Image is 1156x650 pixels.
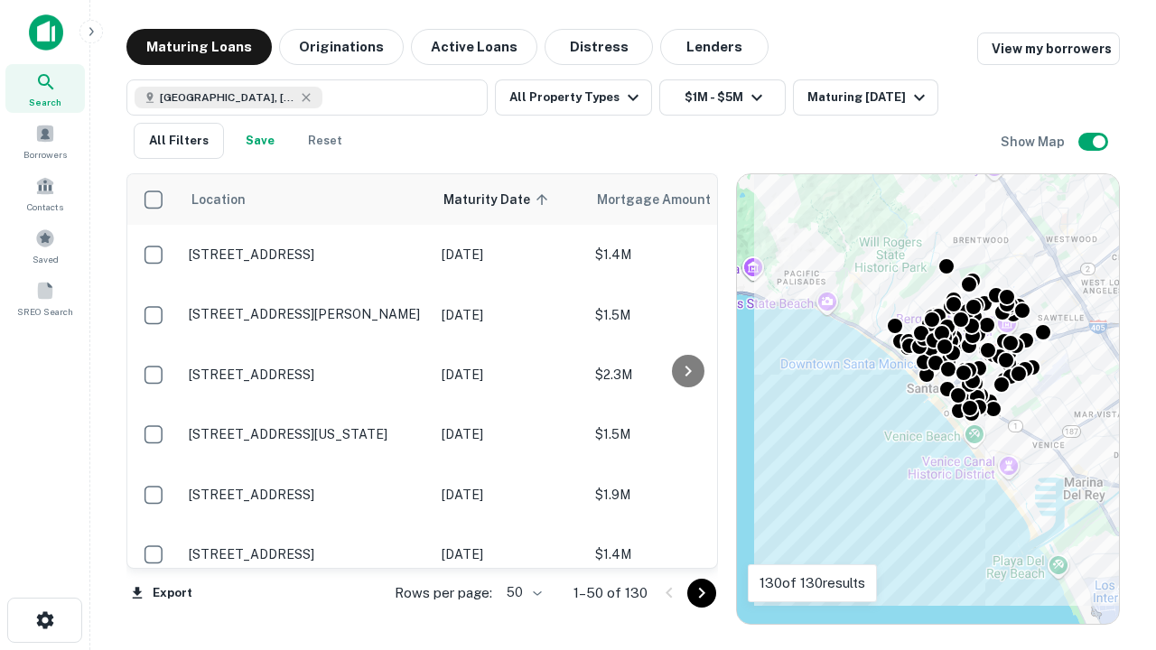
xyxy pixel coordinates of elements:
p: [DATE] [442,245,577,265]
span: Maturity Date [443,189,554,210]
th: Maturity Date [433,174,586,225]
p: [STREET_ADDRESS][US_STATE] [189,426,424,442]
p: 130 of 130 results [760,572,865,594]
button: Export [126,580,197,607]
button: Reset [296,123,354,159]
p: [STREET_ADDRESS] [189,246,424,263]
a: Saved [5,221,85,270]
button: Distress [545,29,653,65]
p: 1–50 of 130 [573,582,648,604]
button: Go to next page [687,579,716,608]
button: All Filters [134,123,224,159]
img: capitalize-icon.png [29,14,63,51]
button: Active Loans [411,29,537,65]
span: SREO Search [17,304,73,319]
button: $1M - $5M [659,79,786,116]
button: Maturing Loans [126,29,272,65]
button: [GEOGRAPHIC_DATA], [GEOGRAPHIC_DATA], [GEOGRAPHIC_DATA] [126,79,488,116]
h6: Show Map [1001,132,1067,152]
span: [GEOGRAPHIC_DATA], [GEOGRAPHIC_DATA], [GEOGRAPHIC_DATA] [160,89,295,106]
button: Originations [279,29,404,65]
button: All Property Types [495,79,652,116]
p: [DATE] [442,424,577,444]
p: Rows per page: [395,582,492,604]
p: [STREET_ADDRESS] [189,367,424,383]
a: SREO Search [5,274,85,322]
p: [STREET_ADDRESS] [189,546,424,562]
p: [DATE] [442,544,577,564]
th: Location [180,174,433,225]
span: Mortgage Amount [597,189,734,210]
p: $1.9M [595,485,776,505]
a: Borrowers [5,116,85,165]
button: Maturing [DATE] [793,79,938,116]
a: Contacts [5,169,85,218]
a: Search [5,64,85,113]
p: [DATE] [442,305,577,325]
span: Borrowers [23,147,67,162]
p: [DATE] [442,485,577,505]
span: Contacts [27,200,63,214]
p: [DATE] [442,365,577,385]
a: View my borrowers [977,32,1120,65]
p: $1.5M [595,305,776,325]
p: $2.3M [595,365,776,385]
p: $1.4M [595,245,776,265]
button: Save your search to get updates of matches that match your search criteria. [231,123,289,159]
p: [STREET_ADDRESS] [189,487,424,503]
div: 50 [499,580,545,606]
p: [STREET_ADDRESS][PERSON_NAME] [189,306,424,322]
span: Search [29,95,61,109]
span: Saved [33,252,59,266]
p: $1.5M [595,424,776,444]
span: Location [191,189,246,210]
iframe: Chat Widget [1066,506,1156,592]
div: Maturing [DATE] [807,87,930,108]
p: $1.4M [595,544,776,564]
div: 0 0 [737,174,1119,624]
th: Mortgage Amount [586,174,785,225]
button: Lenders [660,29,769,65]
